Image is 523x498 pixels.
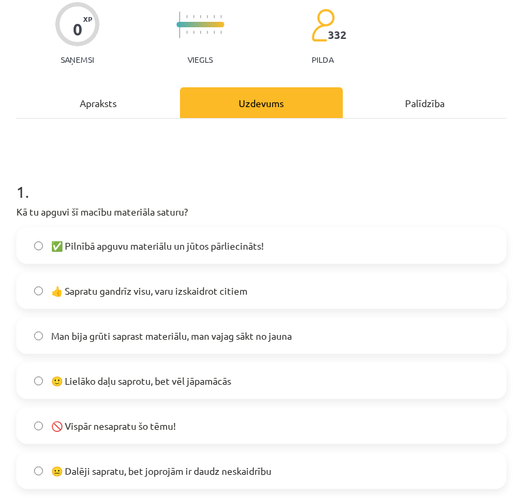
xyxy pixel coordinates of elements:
[16,158,507,201] h1: 1 .
[34,377,43,385] input: 🙂 Lielāko daļu saprotu, bet vēl jāpamācās
[55,55,100,64] p: Saņemsi
[34,241,43,250] input: ✅ Pilnībā apguvu materiālu un jūtos pārliecināts!
[193,31,194,34] img: icon-short-line-57e1e144782c952c97e751825c79c345078a6d821885a25fce030b3d8c18986b.svg
[34,332,43,340] input: Man bija grūti saprast materiālu, man vajag sākt no jauna
[51,329,292,343] span: Man bija grūti saprast materiālu, man vajag sākt no jauna
[34,467,43,475] input: 😐 Dalēji sapratu, bet joprojām ir daudz neskaidrību
[343,87,507,118] div: Palīdzība
[213,31,215,34] img: icon-short-line-57e1e144782c952c97e751825c79c345078a6d821885a25fce030b3d8c18986b.svg
[179,12,181,38] img: icon-long-line-d9ea69661e0d244f92f715978eff75569469978d946b2353a9bb055b3ed8787d.svg
[34,287,43,295] input: 👍 Sapratu gandrīz visu, varu izskaidrot citiem
[83,15,92,23] span: XP
[180,87,344,118] div: Uzdevums
[188,55,213,64] p: Viegls
[186,31,188,34] img: icon-short-line-57e1e144782c952c97e751825c79c345078a6d821885a25fce030b3d8c18986b.svg
[16,205,507,219] p: Kā tu apguvi šī macību materiāla saturu?
[207,15,208,18] img: icon-short-line-57e1e144782c952c97e751825c79c345078a6d821885a25fce030b3d8c18986b.svg
[312,55,333,64] p: pilda
[51,284,248,298] span: 👍 Sapratu gandrīz visu, varu izskaidrot citiem
[200,31,201,34] img: icon-short-line-57e1e144782c952c97e751825c79c345078a6d821885a25fce030b3d8c18986b.svg
[207,31,208,34] img: icon-short-line-57e1e144782c952c97e751825c79c345078a6d821885a25fce030b3d8c18986b.svg
[328,29,346,41] span: 332
[193,15,194,18] img: icon-short-line-57e1e144782c952c97e751825c79c345078a6d821885a25fce030b3d8c18986b.svg
[51,374,231,388] span: 🙂 Lielāko daļu saprotu, bet vēl jāpamācās
[51,464,271,478] span: 😐 Dalēji sapratu, bet joprojām ir daudz neskaidrību
[186,15,188,18] img: icon-short-line-57e1e144782c952c97e751825c79c345078a6d821885a25fce030b3d8c18986b.svg
[220,15,222,18] img: icon-short-line-57e1e144782c952c97e751825c79c345078a6d821885a25fce030b3d8c18986b.svg
[200,15,201,18] img: icon-short-line-57e1e144782c952c97e751825c79c345078a6d821885a25fce030b3d8c18986b.svg
[34,422,43,430] input: 🚫 Vispār nesapratu šo tēmu!
[220,31,222,34] img: icon-short-line-57e1e144782c952c97e751825c79c345078a6d821885a25fce030b3d8c18986b.svg
[311,8,335,42] img: students-c634bb4e5e11cddfef0936a35e636f08e4e9abd3cc4e673bd6f9a4125e45ecb1.svg
[51,239,264,253] span: ✅ Pilnībā apguvu materiālu un jūtos pārliecināts!
[16,87,180,118] div: Apraksts
[73,20,83,39] div: 0
[213,15,215,18] img: icon-short-line-57e1e144782c952c97e751825c79c345078a6d821885a25fce030b3d8c18986b.svg
[51,419,176,433] span: 🚫 Vispār nesapratu šo tēmu!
